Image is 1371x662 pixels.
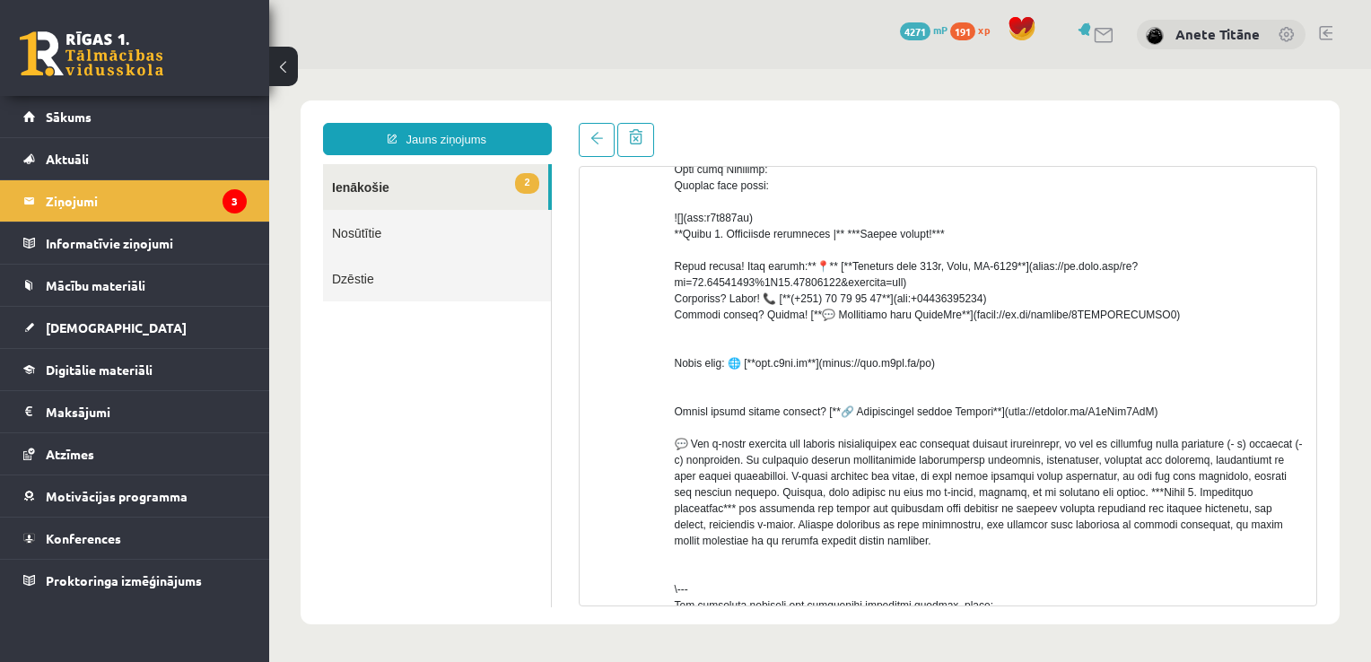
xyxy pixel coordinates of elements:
span: Motivācijas programma [46,488,188,504]
span: Aktuāli [46,151,89,167]
span: Proktoringa izmēģinājums [46,572,202,588]
a: Proktoringa izmēģinājums [23,560,247,601]
span: Konferences [46,530,121,546]
a: Digitālie materiāli [23,349,247,390]
legend: Maksājumi [46,391,247,432]
a: Rīgas 1. Tālmācības vidusskola [20,31,163,76]
legend: Ziņojumi [46,180,247,222]
a: 191 xp [950,22,999,37]
a: Jauns ziņojums [54,54,283,86]
a: 2Ienākošie [54,95,279,141]
span: Sākums [46,109,92,125]
a: Aktuāli [23,138,247,179]
span: mP [933,22,947,37]
span: 4271 [900,22,930,40]
a: [DEMOGRAPHIC_DATA] [23,307,247,348]
a: Nosūtītie [54,141,282,187]
legend: Informatīvie ziņojumi [46,222,247,264]
a: Ziņojumi3 [23,180,247,222]
a: Informatīvie ziņojumi [23,222,247,264]
a: Dzēstie [54,187,282,232]
a: Mācību materiāli [23,265,247,306]
a: 4271 mP [900,22,947,37]
i: 3 [223,189,247,213]
span: [DEMOGRAPHIC_DATA] [46,319,187,335]
span: Atzīmes [46,446,94,462]
span: 2 [246,104,269,125]
span: 191 [950,22,975,40]
span: Mācību materiāli [46,277,145,293]
a: Sākums [23,96,247,137]
a: Konferences [23,518,247,559]
a: Atzīmes [23,433,247,475]
a: Maksājumi [23,391,247,432]
a: Motivācijas programma [23,475,247,517]
a: Anete Titāne [1175,25,1260,43]
span: Digitālie materiāli [46,361,153,378]
span: xp [978,22,990,37]
img: Anete Titāne [1146,27,1164,45]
